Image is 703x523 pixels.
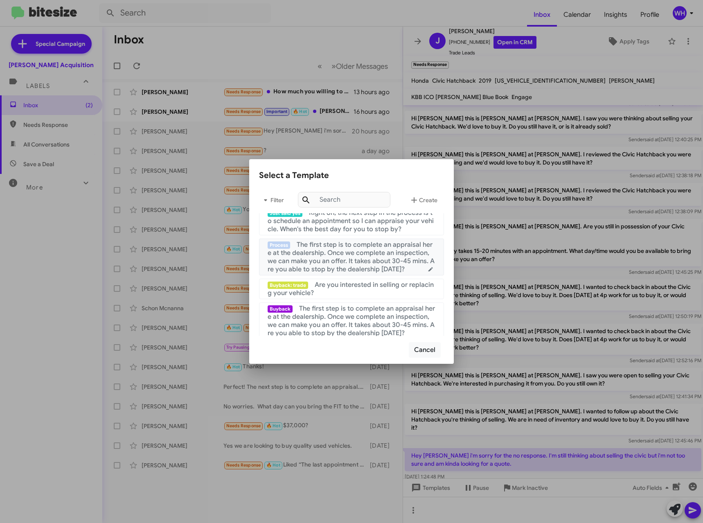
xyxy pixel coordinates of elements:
button: Cancel [409,342,441,358]
div: Select a Template [259,169,444,182]
span: The first step is to complete an appraisal here at the dealership. Once we complete an inspection... [268,241,435,273]
span: Just said yes [268,210,302,217]
button: Create [403,190,444,210]
button: Filter [259,190,285,210]
span: Create [409,193,437,207]
span: Buyback [268,305,293,313]
input: Search [298,192,390,207]
span: Buyback: trade [268,282,308,289]
span: Are you interested in selling or replacing your vehicle? [268,281,434,297]
span: The first step is to complete an appraisal here at the dealership. Once we complete an inspection... [268,304,435,337]
span: Right on, the next step in the process is to schedule an appointment so I can appraise your vehic... [268,209,434,233]
span: Process [268,241,290,249]
span: Filter [259,193,285,207]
